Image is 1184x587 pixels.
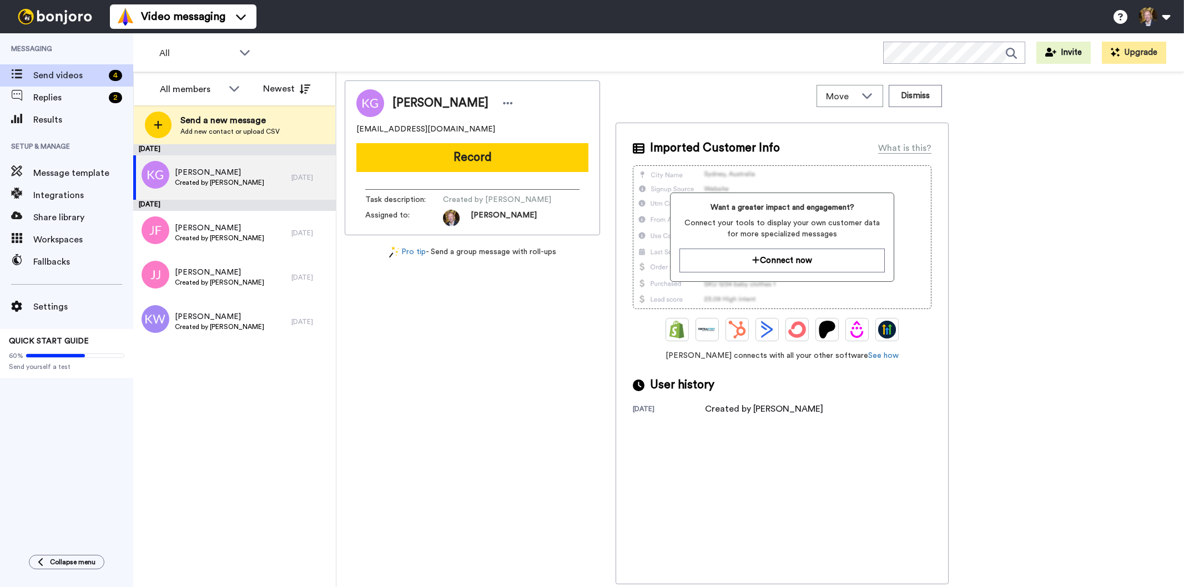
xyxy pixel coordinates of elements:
img: bj-logo-header-white.svg [13,9,97,24]
div: [DATE] [291,173,330,182]
div: 4 [109,70,122,81]
img: kw.png [142,305,169,333]
span: [PERSON_NAME] [175,222,264,234]
span: Created by [PERSON_NAME] [443,194,551,205]
div: [DATE] [291,317,330,326]
span: Integrations [33,189,133,202]
img: jf.png [142,216,169,244]
div: 2 [109,92,122,103]
span: Created by [PERSON_NAME] [175,278,264,287]
span: [PERSON_NAME] [471,210,537,226]
img: ActiveCampaign [758,321,776,338]
div: Created by [PERSON_NAME] [705,402,823,416]
span: Send yourself a test [9,362,124,371]
span: Move [826,90,856,103]
div: [DATE] [291,229,330,237]
button: Newest [255,78,319,100]
span: Video messaging [141,9,225,24]
span: Created by [PERSON_NAME] [175,234,264,242]
span: QUICK START GUIDE [9,337,89,345]
img: vm-color.svg [117,8,134,26]
button: Record [356,143,588,172]
span: [PERSON_NAME] [175,167,264,178]
span: Collapse menu [50,558,95,566]
span: Share library [33,211,133,224]
img: Hubspot [728,321,746,338]
span: Workspaces [33,233,133,246]
button: Collapse menu [29,555,104,569]
span: Replies [33,91,104,104]
span: Send videos [33,69,104,82]
span: [EMAIL_ADDRESS][DOMAIN_NAME] [356,124,495,135]
div: What is this? [878,141,931,155]
span: [PERSON_NAME] [175,311,264,322]
button: Invite [1036,42,1091,64]
a: See how [868,352,899,360]
img: Image of Kit Gobel [356,89,384,117]
span: Task description : [365,194,443,205]
span: Message template [33,166,133,180]
button: Upgrade [1102,42,1166,64]
span: Connect your tools to display your own customer data for more specialized messages [679,217,884,240]
span: Send a new message [180,114,280,127]
img: Patreon [818,321,836,338]
button: Dismiss [889,85,942,107]
span: Fallbacks [33,255,133,269]
img: Drip [848,321,866,338]
span: Created by [PERSON_NAME] [175,322,264,331]
img: Shopify [668,321,686,338]
img: Ontraport [698,321,716,338]
img: GoHighLevel [878,321,896,338]
div: All members [160,83,223,96]
img: kg.png [142,161,169,189]
span: Assigned to: [365,210,443,226]
div: [DATE] [133,200,336,211]
img: jj.png [142,261,169,289]
span: User history [650,377,714,393]
img: ConvertKit [788,321,806,338]
span: Want a greater impact and engagement? [679,202,884,213]
button: Connect now [679,249,884,272]
img: d8abfa2c-9b22-46bb-b0eb-e6997ea9739a-1704664604.jpg [443,210,460,226]
div: - Send a group message with roll-ups [345,246,600,258]
span: [PERSON_NAME] [175,267,264,278]
span: 60% [9,351,23,360]
a: Pro tip [389,246,426,258]
span: Created by [PERSON_NAME] [175,178,264,187]
span: Add new contact or upload CSV [180,127,280,136]
img: magic-wand.svg [389,246,399,258]
div: [DATE] [133,144,336,155]
span: [PERSON_NAME] connects with all your other software [633,350,931,361]
span: Settings [33,300,133,313]
span: Imported Customer Info [650,140,780,156]
span: Results [33,113,133,126]
div: [DATE] [291,273,330,282]
span: [PERSON_NAME] [392,95,488,112]
span: All [159,47,234,60]
div: [DATE] [633,404,705,416]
